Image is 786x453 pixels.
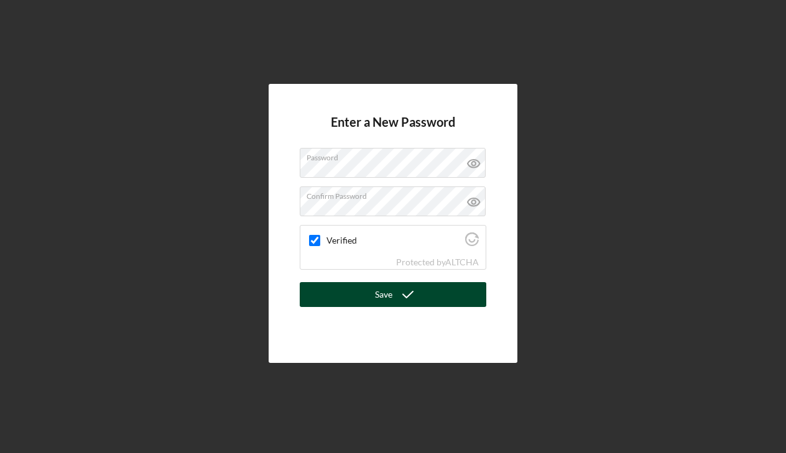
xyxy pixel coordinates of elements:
a: Visit Altcha.org [465,237,479,248]
label: Verified [326,236,461,245]
label: Confirm Password [307,187,486,201]
a: Visit Altcha.org [445,257,479,267]
div: Save [375,282,392,307]
div: Protected by [396,257,479,267]
label: Password [307,149,486,162]
h4: Enter a New Password [331,115,455,148]
button: Save [300,282,486,307]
